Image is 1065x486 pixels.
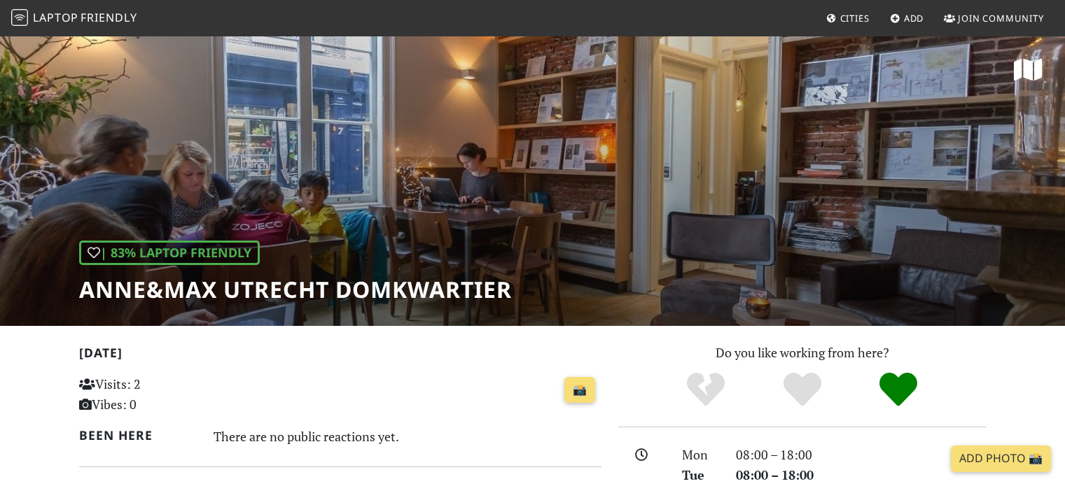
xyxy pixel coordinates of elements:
a: Add [884,6,930,31]
div: No [657,371,754,409]
span: Cities [840,12,870,24]
a: LaptopFriendly LaptopFriendly [11,6,137,31]
h2: [DATE] [79,345,601,366]
a: Join Community [938,6,1050,31]
h2: Been here [79,428,197,443]
span: Join Community [958,12,1044,24]
div: 08:00 – 18:00 [728,465,995,485]
span: Laptop [33,10,78,25]
a: 📸 [564,377,595,403]
div: There are no public reactions yet. [214,425,601,448]
p: Visits: 2 Vibes: 0 [79,374,242,415]
a: Cities [821,6,875,31]
span: Friendly [81,10,137,25]
div: Tue [674,465,727,485]
div: Yes [754,371,851,409]
h1: Anne&Max Utrecht Domkwartier [79,276,512,303]
div: | 83% Laptop Friendly [79,241,260,265]
div: Mon [674,445,727,465]
img: LaptopFriendly [11,9,28,26]
span: Add [904,12,924,24]
div: Definitely! [850,371,947,409]
div: 08:00 – 18:00 [728,445,995,465]
p: Do you like working from here? [618,343,987,363]
a: Add Photo 📸 [951,445,1051,472]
